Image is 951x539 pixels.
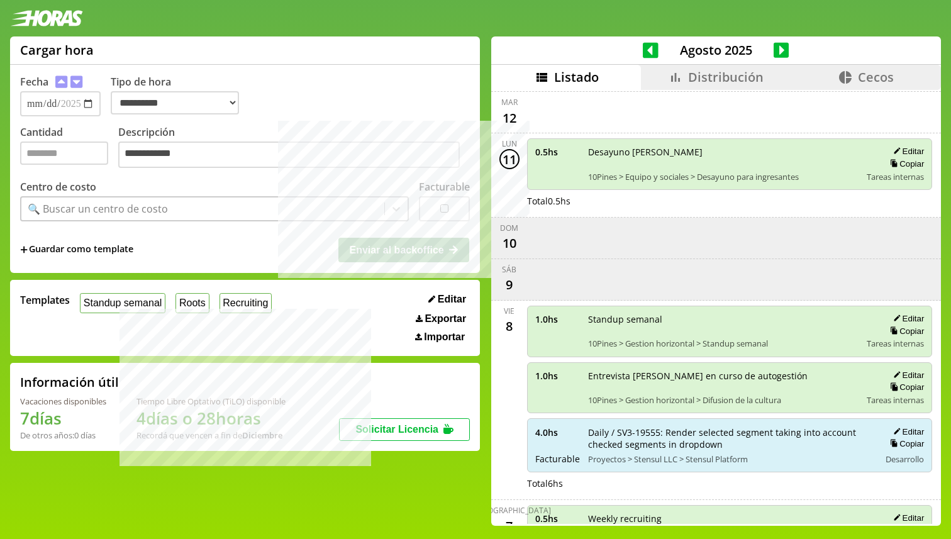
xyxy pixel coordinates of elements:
span: + [20,243,28,257]
div: Total 0.5 hs [527,195,933,207]
button: Copiar [886,438,924,449]
div: 11 [499,149,520,169]
span: 1.0 hs [535,313,579,325]
span: Distribución [688,69,764,86]
button: Solicitar Licencia [339,418,470,441]
button: Copiar [886,326,924,336]
span: Cecos [858,69,894,86]
div: 9 [499,275,520,295]
span: Listado [554,69,599,86]
label: Descripción [118,125,470,171]
span: Exportar [425,313,466,325]
b: Diciembre [242,430,282,441]
span: Entrevista [PERSON_NAME] en curso de autogestión [588,370,859,382]
button: Recruiting [220,293,272,313]
label: Cantidad [20,125,118,171]
div: Total 6 hs [527,477,933,489]
div: Tiempo Libre Optativo (TiLO) disponible [136,396,286,407]
div: 10 [499,233,520,253]
span: 0.5 hs [535,513,579,525]
span: Facturable [535,453,579,465]
button: Editar [889,513,924,523]
div: scrollable content [491,90,941,524]
button: Editar [889,146,924,157]
label: Tipo de hora [111,75,249,116]
div: sáb [502,264,516,275]
button: Standup semanal [80,293,165,313]
span: Editar [438,294,466,305]
span: Weekly recruiting [588,513,859,525]
span: Importar [424,331,465,343]
h1: 7 días [20,407,106,430]
span: Desarrollo [886,453,924,465]
button: Editar [889,313,924,324]
select: Tipo de hora [111,91,239,114]
span: 0.5 hs [535,146,579,158]
textarea: Descripción [118,142,460,168]
img: logotipo [10,10,83,26]
span: 4.0 hs [535,426,579,438]
div: vie [504,306,514,316]
div: De otros años: 0 días [20,430,106,441]
span: Solicitar Licencia [355,424,438,435]
div: dom [500,223,518,233]
span: Templates [20,293,70,307]
input: Cantidad [20,142,108,165]
div: Vacaciones disponibles [20,396,106,407]
label: Centro de costo [20,180,96,194]
span: Standup semanal [588,313,859,325]
button: Roots [175,293,209,313]
button: Copiar [886,158,924,169]
span: Tareas internas [867,394,924,406]
div: 🔍 Buscar un centro de costo [28,202,168,216]
button: Editar [425,293,470,306]
span: Agosto 2025 [659,42,774,58]
h2: Información útil [20,374,119,391]
div: 8 [499,316,520,336]
div: [DEMOGRAPHIC_DATA] [468,505,551,516]
div: 12 [499,108,520,128]
button: Exportar [412,313,470,325]
span: 10Pines > Gestion horizontal > Difusion de la cultura [588,394,859,406]
span: Proyectos > Stensul LLC > Stensul Platform [588,453,872,465]
div: 7 [499,516,520,536]
label: Facturable [419,180,470,194]
button: Copiar [886,382,924,392]
span: Desayuno [PERSON_NAME] [588,146,859,158]
span: +Guardar como template [20,243,133,257]
button: Editar [889,370,924,381]
span: 10Pines > Gestion horizontal > Standup semanal [588,338,859,349]
div: Recordá que vencen a fin de [136,430,286,441]
h1: 4 días o 28 horas [136,407,286,430]
div: mar [501,97,518,108]
button: Editar [889,426,924,437]
span: 1.0 hs [535,370,579,382]
h1: Cargar hora [20,42,94,58]
div: lun [502,138,517,149]
span: 10Pines > Equipo y sociales > Desayuno para ingresantes [588,171,859,182]
span: Tareas internas [867,171,924,182]
span: Tareas internas [867,338,924,349]
span: Daily / SV3-19555: Render selected segment taking into account checked segments in dropdown [588,426,872,450]
label: Fecha [20,75,48,89]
